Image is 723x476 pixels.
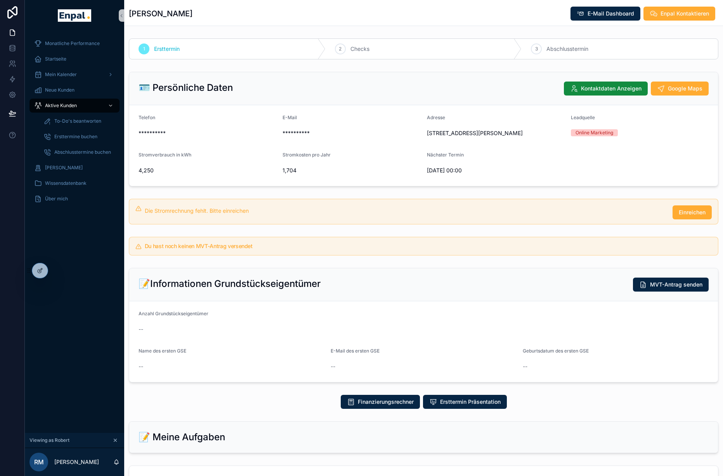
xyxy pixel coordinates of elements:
span: Abschlusstermin [546,45,588,53]
div: scrollable content [25,31,124,216]
span: 1 [143,46,145,52]
span: Ersttermin [154,45,180,53]
span: 1,704 [283,167,420,174]
button: Einreichen [673,205,712,219]
span: Über mich [45,196,68,202]
a: Wissensdatenbank [29,176,120,190]
span: 2 [339,46,342,52]
span: Finanzierungsrechner [358,398,414,406]
button: MVT-Antrag senden [633,278,709,292]
span: Einreichen [679,208,706,216]
span: RM [34,457,44,467]
span: Aktive Kunden [45,102,77,109]
span: Adresse [427,115,445,120]
span: MVT-Antrag senden [650,281,702,288]
a: To-Do's beantworten [39,114,120,128]
span: E-Mail Dashboard [588,10,634,17]
h1: [PERSON_NAME] [129,8,192,19]
span: Nächster Termin [427,152,464,158]
span: Startseite [45,56,66,62]
p: [PERSON_NAME] [54,458,99,466]
span: 4,250 [139,167,276,174]
span: Anzahl Grundstückseigentümer [139,311,208,316]
span: E-Mail [283,115,297,120]
span: Ersttermine buchen [54,134,97,140]
button: Kontaktdaten Anzeigen [564,82,648,96]
span: Viewing as Robert [29,437,69,443]
span: Telefon [139,115,155,120]
a: Ersttermine buchen [39,130,120,144]
div: Die Stromrechnung fehlt. Bitte einreichen [145,207,666,215]
button: E-Mail Dashboard [570,7,640,21]
span: -- [331,363,335,370]
span: Monatliche Performance [45,40,100,47]
span: 3 [535,46,538,52]
span: Leadquelle [571,115,595,120]
span: Ersttermin Präsentation [440,398,501,406]
span: -- [139,325,143,333]
span: -- [523,363,527,370]
span: Checks [350,45,369,53]
span: Die Stromrechnung fehlt. Bitte einreichen [145,207,249,214]
h2: 📝Informationen Grundstückseigentümer [139,278,321,290]
span: [STREET_ADDRESS][PERSON_NAME] [427,129,565,137]
h5: Du hast noch keinen MVT-Antrag versendet [145,243,712,249]
span: Kontaktdaten Anzeigen [581,85,642,92]
span: Geburtsdatum des ersten GSE [523,348,589,354]
a: Aktive Kunden [29,99,120,113]
span: Wissensdatenbank [45,180,87,186]
button: Enpal Kontaktieren [643,7,715,21]
a: Monatliche Performance [29,36,120,50]
a: Mein Kalender [29,68,120,82]
span: E-Mail des ersten GSE [331,348,380,354]
a: Über mich [29,192,120,206]
span: [PERSON_NAME] [45,165,83,171]
span: Stromverbrauch in kWh [139,152,191,158]
button: Ersttermin Präsentation [423,395,507,409]
div: Online Marketing [576,129,613,136]
span: Enpal Kontaktieren [661,10,709,17]
span: Google Maps [668,85,702,92]
span: Mein Kalender [45,71,77,78]
img: App logo [58,9,91,22]
span: Neue Kunden [45,87,75,93]
span: [DATE] 00:00 [427,167,565,174]
h2: 📝 Meine Aufgaben [139,431,225,443]
a: Startseite [29,52,120,66]
span: To-Do's beantworten [54,118,101,124]
span: Abschlusstermine buchen [54,149,111,155]
h2: 🪪 Persönliche Daten [139,82,233,94]
a: [PERSON_NAME] [29,161,120,175]
a: Abschlusstermine buchen [39,145,120,159]
span: -- [139,363,143,370]
button: Google Maps [651,82,709,96]
span: Stromkosten pro Jahr [283,152,331,158]
button: Finanzierungsrechner [341,395,420,409]
span: Name des ersten GSE [139,348,186,354]
a: Neue Kunden [29,83,120,97]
